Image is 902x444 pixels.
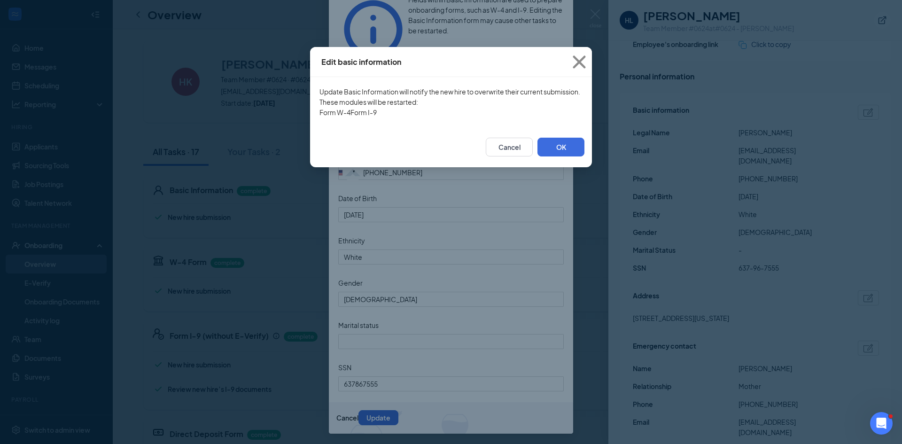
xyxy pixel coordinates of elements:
button: Cancel [486,138,533,156]
span: Form I-9 [350,108,377,117]
div: Edit basic information [321,57,401,67]
svg: Cross [567,49,592,75]
button: OK [537,138,584,156]
span: Update Basic Information will notify the new hire to overwrite their current submission. These mo... [319,86,583,107]
iframe: Intercom live chat [870,412,893,435]
span: Form W-4 [319,108,350,117]
button: Close [567,47,592,77]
